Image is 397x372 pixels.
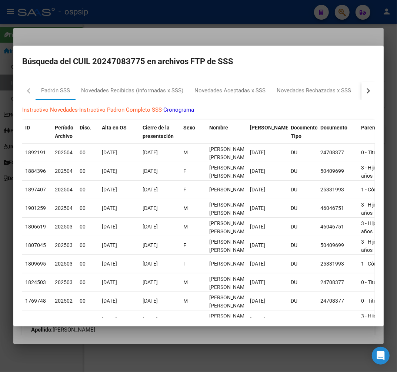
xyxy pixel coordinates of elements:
[209,313,249,327] span: LUCERO ZERDA GONZALO EMANUEL
[22,106,375,114] p: - -
[22,55,375,69] h2: Búsqueda del CUIL 20247083775 en archivos FTP de SSS
[102,316,117,322] span: [DATE]
[80,297,96,305] div: 00
[25,261,46,267] span: 1809695
[320,223,355,231] div: 46046751
[102,279,117,285] span: [DATE]
[361,279,383,285] span: 0 - Titular
[250,224,265,230] span: [DATE]
[291,185,314,194] div: DU
[209,294,249,309] span: LUCERO ZERDA JUAN MARCOS
[183,279,188,285] span: M
[250,125,291,131] span: [PERSON_NAME].
[320,241,355,250] div: 50409699
[250,316,265,322] span: [DATE]
[183,187,186,192] span: F
[361,202,387,216] span: 3 - Hijo < 21 años
[206,120,247,144] datatable-header-cell: Nombre
[291,167,314,175] div: DU
[80,185,96,194] div: 00
[55,279,73,285] span: 202503
[291,125,318,139] span: Documento Tipo
[25,168,46,174] span: 1884396
[194,86,266,95] div: Novedades Aceptadas x SSS
[361,165,387,179] span: 3 - Hijo < 21 años
[291,297,314,305] div: DU
[250,149,265,155] span: [DATE]
[180,120,206,144] datatable-header-cell: Sexo
[25,205,46,211] span: 1901259
[143,279,158,285] span: [DATE]
[250,168,265,174] span: [DATE]
[143,149,158,155] span: [DATE]
[55,298,73,304] span: 202502
[209,220,249,235] span: LUCERO ZERDA GONZALO EMANUEL
[320,167,355,175] div: 50409699
[25,125,30,131] span: ID
[288,120,317,144] datatable-header-cell: Documento Tipo
[55,242,73,248] span: 202503
[291,223,314,231] div: DU
[143,187,158,192] span: [DATE]
[250,279,265,285] span: [DATE]
[80,241,96,250] div: 00
[25,279,46,285] span: 1824503
[317,120,358,144] datatable-header-cell: Documento
[209,276,249,290] span: LUCERO ZERDA JUAN MARCOS
[143,125,174,139] span: Cierre de la presentación
[250,187,265,192] span: [DATE]
[102,125,127,131] span: Alta en OS
[22,120,52,144] datatable-header-cell: ID
[361,298,383,304] span: 0 - Titular
[320,185,355,194] div: 25331993
[80,167,96,175] div: 00
[55,125,73,139] span: Período Archivo
[291,148,314,157] div: DU
[143,316,158,322] span: [DATE]
[361,261,388,267] span: 1 - Cónyuge
[183,261,186,267] span: F
[25,187,46,192] span: 1897407
[183,205,188,211] span: M
[209,239,249,253] span: LUCERO ZERDA MIA VALENTINA
[80,278,96,287] div: 00
[320,315,355,324] div: 46046751
[55,224,73,230] span: 202503
[81,86,183,95] div: Novedades Recibidas (informadas x SSS)
[320,278,355,287] div: 24708377
[143,224,158,230] span: [DATE]
[102,224,117,230] span: [DATE]
[80,125,91,131] span: Disc.
[183,224,188,230] span: M
[80,223,96,231] div: 00
[52,120,77,144] datatable-header-cell: Período Archivo
[80,204,96,213] div: 00
[361,220,387,235] span: 3 - Hijo < 21 años
[143,205,158,211] span: [DATE]
[320,260,355,268] div: 25331993
[143,242,158,248] span: [DATE]
[102,261,117,267] span: [DATE]
[361,125,388,131] span: Parentesco
[25,298,46,304] span: 1769748
[183,168,186,174] span: F
[80,260,96,268] div: 00
[25,224,46,230] span: 1806619
[320,297,355,305] div: 24708377
[99,120,140,144] datatable-header-cell: Alta en OS
[291,260,314,268] div: DU
[361,187,388,192] span: 1 - Cónyuge
[183,298,188,304] span: M
[291,241,314,250] div: DU
[250,298,265,304] span: [DATE]
[55,149,73,155] span: 202504
[25,242,46,248] span: 1807045
[250,261,265,267] span: [DATE]
[361,149,383,155] span: 0 - Titular
[80,148,96,157] div: 00
[209,146,249,161] span: LUCERO ZERDA JUAN MARCOS
[102,168,117,174] span: [DATE]
[143,168,158,174] span: [DATE]
[55,261,73,267] span: 202503
[372,347,390,365] div: Open Intercom Messenger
